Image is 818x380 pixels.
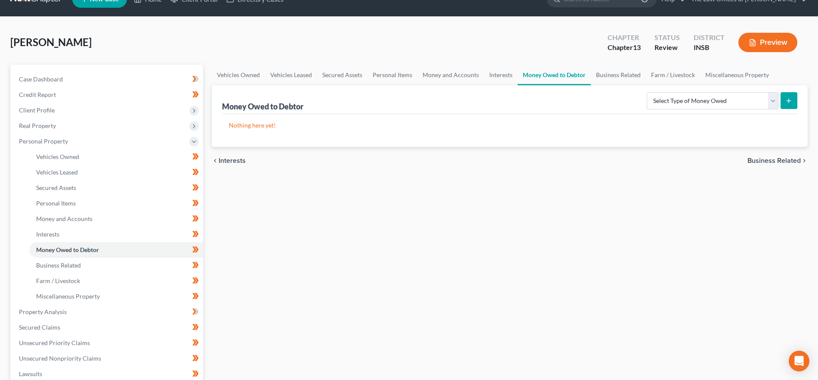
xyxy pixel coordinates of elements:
[29,196,203,211] a: Personal Items
[36,230,59,238] span: Interests
[12,335,203,351] a: Unsecured Priority Claims
[212,65,265,85] a: Vehicles Owned
[29,180,203,196] a: Secured Assets
[12,351,203,366] a: Unsecured Nonpriority Claims
[801,157,808,164] i: chevron_right
[29,273,203,289] a: Farm / Livestock
[317,65,367,85] a: Secured Assets
[747,157,808,164] button: Business Related chevron_right
[518,65,591,85] a: Money Owed to Debtor
[19,75,63,83] span: Case Dashboard
[19,324,60,331] span: Secured Claims
[484,65,518,85] a: Interests
[591,65,646,85] a: Business Related
[12,87,203,103] a: Credit Report
[229,121,790,130] p: Nothing here yet!
[19,339,90,346] span: Unsecured Priority Claims
[12,320,203,335] a: Secured Claims
[29,211,203,227] a: Money and Accounts
[19,137,68,145] span: Personal Property
[29,227,203,242] a: Interests
[29,165,203,180] a: Vehicles Leased
[36,153,79,160] span: Vehicles Owned
[633,43,641,51] span: 13
[265,65,317,85] a: Vehicles Leased
[694,43,725,53] div: INSB
[646,65,700,85] a: Farm / Livestock
[36,262,81,269] span: Business Related
[12,304,203,320] a: Property Analysis
[36,199,76,207] span: Personal Items
[29,258,203,273] a: Business Related
[738,33,797,52] button: Preview
[19,308,67,315] span: Property Analysis
[608,33,641,43] div: Chapter
[36,215,93,222] span: Money and Accounts
[36,277,80,284] span: Farm / Livestock
[36,184,76,191] span: Secured Assets
[19,91,56,98] span: Credit Report
[36,168,78,176] span: Vehicles Leased
[222,101,305,112] div: Money Owed to Debtor
[367,65,417,85] a: Personal Items
[19,355,101,362] span: Unsecured Nonpriority Claims
[12,72,203,87] a: Case Dashboard
[608,43,641,53] div: Chapter
[19,106,55,114] span: Client Profile
[36,246,99,253] span: Money Owed to Debtor
[10,36,92,48] span: [PERSON_NAME]
[212,157,246,164] button: chevron_left Interests
[789,351,809,371] div: Open Intercom Messenger
[219,157,246,164] span: Interests
[19,370,42,377] span: Lawsuits
[29,242,203,258] a: Money Owed to Debtor
[19,122,56,129] span: Real Property
[747,157,801,164] span: Business Related
[212,157,219,164] i: chevron_left
[417,65,484,85] a: Money and Accounts
[654,33,680,43] div: Status
[29,289,203,304] a: Miscellaneous Property
[29,149,203,165] a: Vehicles Owned
[694,33,725,43] div: District
[700,65,774,85] a: Miscellaneous Property
[654,43,680,53] div: Review
[36,293,100,300] span: Miscellaneous Property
